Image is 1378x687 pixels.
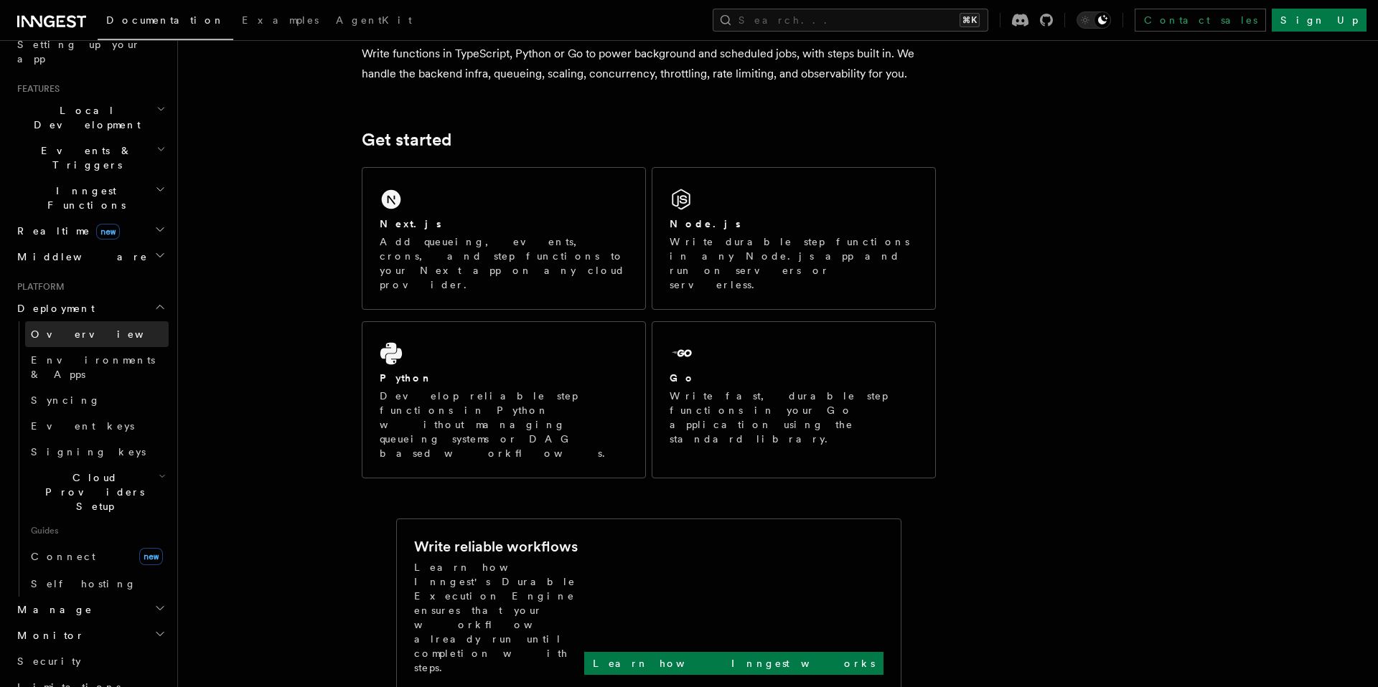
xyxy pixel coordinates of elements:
a: Learn how Inngest works [584,652,883,675]
span: Syncing [31,394,100,406]
span: Events & Triggers [11,143,156,172]
button: Local Development [11,98,169,138]
p: Write functions in TypeScript, Python or Go to power background and scheduled jobs, with steps bu... [362,44,936,84]
a: PythonDevelop reliable step functions in Python without managing queueing systems or DAG based wo... [362,321,646,478]
span: Documentation [106,14,225,26]
span: Self hosting [31,578,136,589]
button: Deployment [11,295,169,321]
a: Get started [362,130,451,150]
a: Signing keys [25,439,169,465]
div: Deployment [11,321,169,597]
h2: Python [380,371,433,385]
h2: Next.js [380,217,441,231]
span: Event keys [31,420,134,432]
a: GoWrite fast, durable step functions in your Go application using the standard library. [652,321,936,478]
span: Guides [25,519,169,542]
span: Middleware [11,250,148,264]
a: Security [11,648,169,674]
button: Manage [11,597,169,622]
p: Develop reliable step functions in Python without managing queueing systems or DAG based workflows. [380,389,628,460]
p: Write fast, durable step functions in your Go application using the standard library. [670,389,918,446]
a: Contact sales [1135,9,1266,32]
span: Realtime [11,224,120,238]
span: Platform [11,281,65,293]
button: Monitor [11,622,169,648]
span: new [96,224,120,240]
span: Features [11,83,60,95]
a: Syncing [25,387,169,413]
a: Documentation [98,4,233,40]
span: Cloud Providers Setup [25,470,159,513]
h2: Write reliable workflows [414,536,578,556]
span: new [139,548,163,565]
span: Environments & Apps [31,354,155,380]
button: Inngest Functions [11,178,169,218]
a: Overview [25,321,169,347]
a: Connectnew [25,542,169,571]
button: Realtimenew [11,218,169,244]
a: Self hosting [25,571,169,597]
span: Manage [11,602,93,617]
span: Local Development [11,103,156,132]
kbd: ⌘K [960,13,980,27]
p: Write durable step functions in any Node.js app and run on servers or serverless. [670,234,918,292]
p: Learn how Inngest's Durable Execution Engine ensures that your workflow already run until complet... [414,560,584,675]
button: Cloud Providers Setup [25,465,169,519]
h2: Go [670,371,695,385]
span: Monitor [11,628,85,643]
span: Security [17,655,81,667]
span: Signing keys [31,446,146,458]
h2: Node.js [670,217,741,231]
p: Add queueing, events, crons, and step functions to your Next app on any cloud provider. [380,234,628,292]
a: Event keys [25,413,169,439]
a: Environments & Apps [25,347,169,387]
a: AgentKit [327,4,421,39]
a: Setting up your app [11,32,169,72]
button: Toggle dark mode [1077,11,1111,29]
a: Next.jsAdd queueing, events, crons, and step functions to your Next app on any cloud provider. [362,167,646,310]
a: Sign Up [1272,9,1367,32]
span: Examples [242,14,319,26]
p: Learn how Inngest works [593,656,875,671]
span: Connect [31,551,95,562]
span: Overview [31,328,179,340]
span: Inngest Functions [11,184,155,212]
a: Examples [233,4,327,39]
a: Node.jsWrite durable step functions in any Node.js app and run on servers or serverless. [652,167,936,310]
span: AgentKit [336,14,412,26]
span: Deployment [11,301,95,316]
button: Events & Triggers [11,138,169,178]
button: Search...⌘K [713,9,988,32]
button: Middleware [11,244,169,270]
